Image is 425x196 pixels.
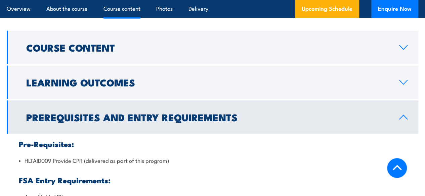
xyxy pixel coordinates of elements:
a: Course Content [7,31,418,64]
a: Learning Outcomes [7,66,418,99]
h2: Prerequisites and Entry Requirements [26,113,388,121]
h2: Course Content [26,43,388,52]
h3: Pre-Requisites: [19,140,406,148]
h2: Learning Outcomes [26,78,388,86]
a: Prerequisites and Entry Requirements [7,101,418,134]
h3: FSA Entry Requirements: [19,176,406,184]
li: HLTAID009 Provide CPR (delivered as part of this program) [19,156,406,164]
